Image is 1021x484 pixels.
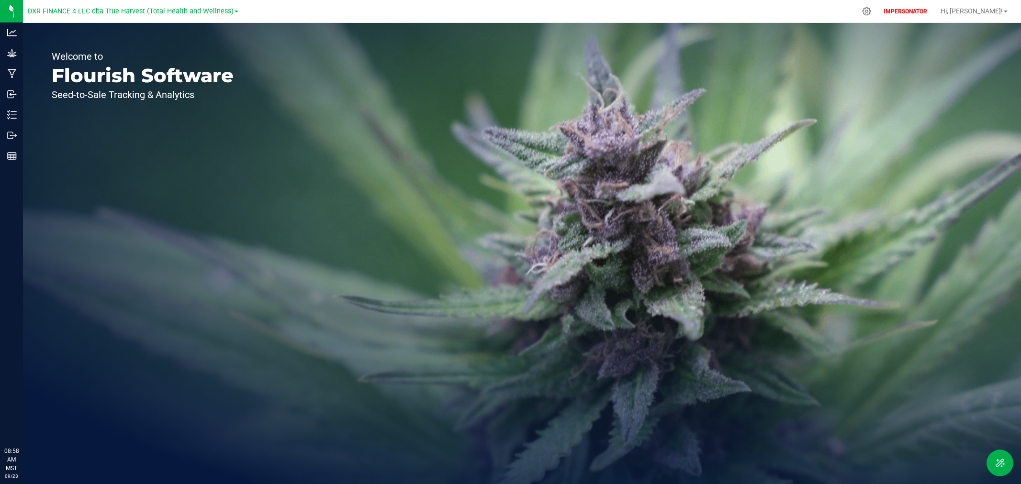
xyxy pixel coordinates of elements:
[7,151,17,161] inline-svg: Reports
[941,7,1003,15] span: Hi, [PERSON_NAME]!
[7,89,17,99] inline-svg: Inbound
[4,473,19,480] p: 09/23
[880,7,931,16] p: IMPERSONATOR
[52,52,234,61] p: Welcome to
[52,66,234,85] p: Flourish Software
[861,7,873,16] div: Manage settings
[7,110,17,120] inline-svg: Inventory
[7,131,17,140] inline-svg: Outbound
[7,69,17,78] inline-svg: Manufacturing
[52,90,234,99] p: Seed-to-Sale Tracking & Analytics
[28,7,234,15] span: DXR FINANCE 4 LLC dba True Harvest (Total Health and Wellness)
[4,447,19,473] p: 08:58 AM MST
[7,28,17,37] inline-svg: Analytics
[7,48,17,58] inline-svg: Grow
[987,450,1013,476] button: Toggle Menu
